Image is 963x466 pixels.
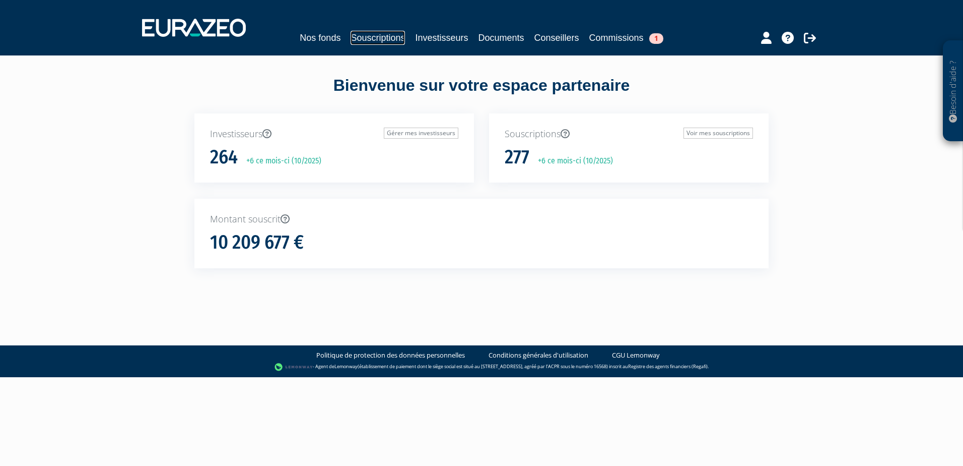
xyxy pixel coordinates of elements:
img: logo-lemonway.png [274,362,313,372]
a: Voir mes souscriptions [683,128,753,139]
p: +6 ce mois-ci (10/2025) [531,155,613,167]
a: Souscriptions [351,31,405,45]
a: Nos fonds [300,31,340,45]
div: - Agent de (établissement de paiement dont le siège social est situé au [STREET_ADDRESS], agréé p... [10,362,953,372]
p: Montant souscrit [210,213,753,226]
p: +6 ce mois-ci (10/2025) [239,155,321,167]
h1: 264 [210,147,238,168]
a: Gérer mes investisseurs [384,128,458,139]
div: Bienvenue sur votre espace partenaire [187,74,776,113]
p: Souscriptions [505,128,753,141]
a: Conditions générales d'utilisation [489,351,588,360]
p: Besoin d'aide ? [947,46,959,137]
a: Registre des agents financiers (Regafi) [628,363,708,370]
a: Commissions1 [589,31,663,45]
p: Investisseurs [210,128,458,141]
h1: 277 [505,147,529,168]
h1: 10 209 677 € [210,232,304,253]
a: Investisseurs [415,31,468,45]
span: 1 [649,33,663,44]
a: Lemonway [334,363,358,370]
a: Politique de protection des données personnelles [316,351,465,360]
img: 1732889491-logotype_eurazeo_blanc_rvb.png [142,19,246,37]
a: CGU Lemonway [612,351,660,360]
a: Documents [478,31,524,45]
a: Conseillers [534,31,579,45]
